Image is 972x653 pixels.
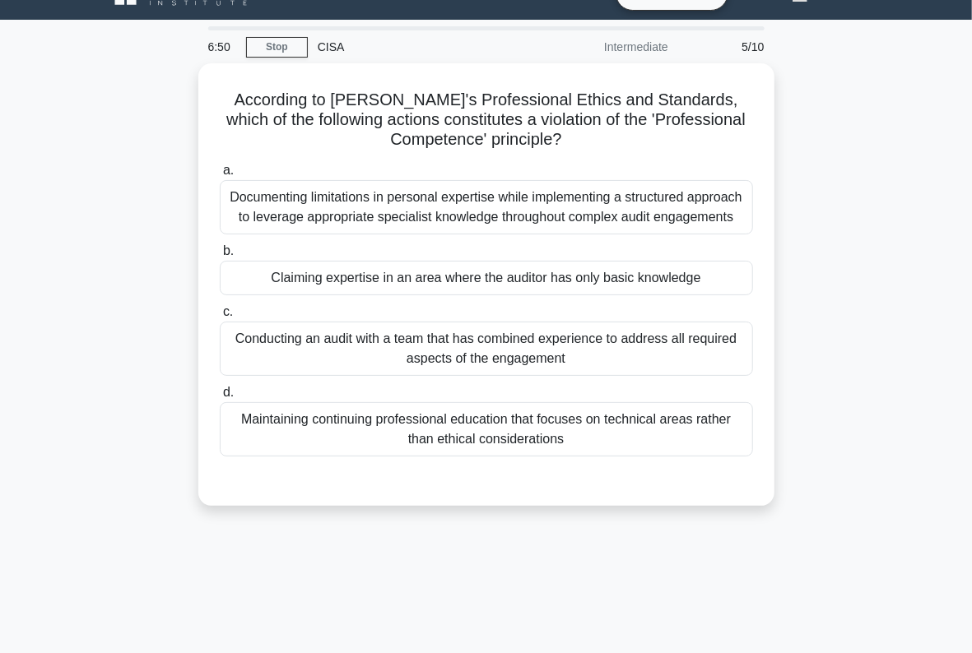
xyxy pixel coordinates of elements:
[534,30,678,63] div: Intermediate
[220,402,753,456] div: Maintaining continuing professional education that focuses on technical areas rather than ethical...
[220,322,753,376] div: Conducting an audit with a team that has combined experience to address all required aspects of t...
[218,90,755,151] h5: According to [PERSON_NAME]'s Professional Ethics and Standards, which of the following actions co...
[220,261,753,295] div: Claiming expertise in an area where the auditor has only basic knowledge
[246,37,308,58] a: Stop
[223,385,234,399] span: d.
[223,304,233,318] span: c.
[308,30,534,63] div: CISA
[223,243,234,257] span: b.
[678,30,774,63] div: 5/10
[223,163,234,177] span: a.
[220,180,753,234] div: Documenting limitations in personal expertise while implementing a structured approach to leverag...
[198,30,246,63] div: 6:50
